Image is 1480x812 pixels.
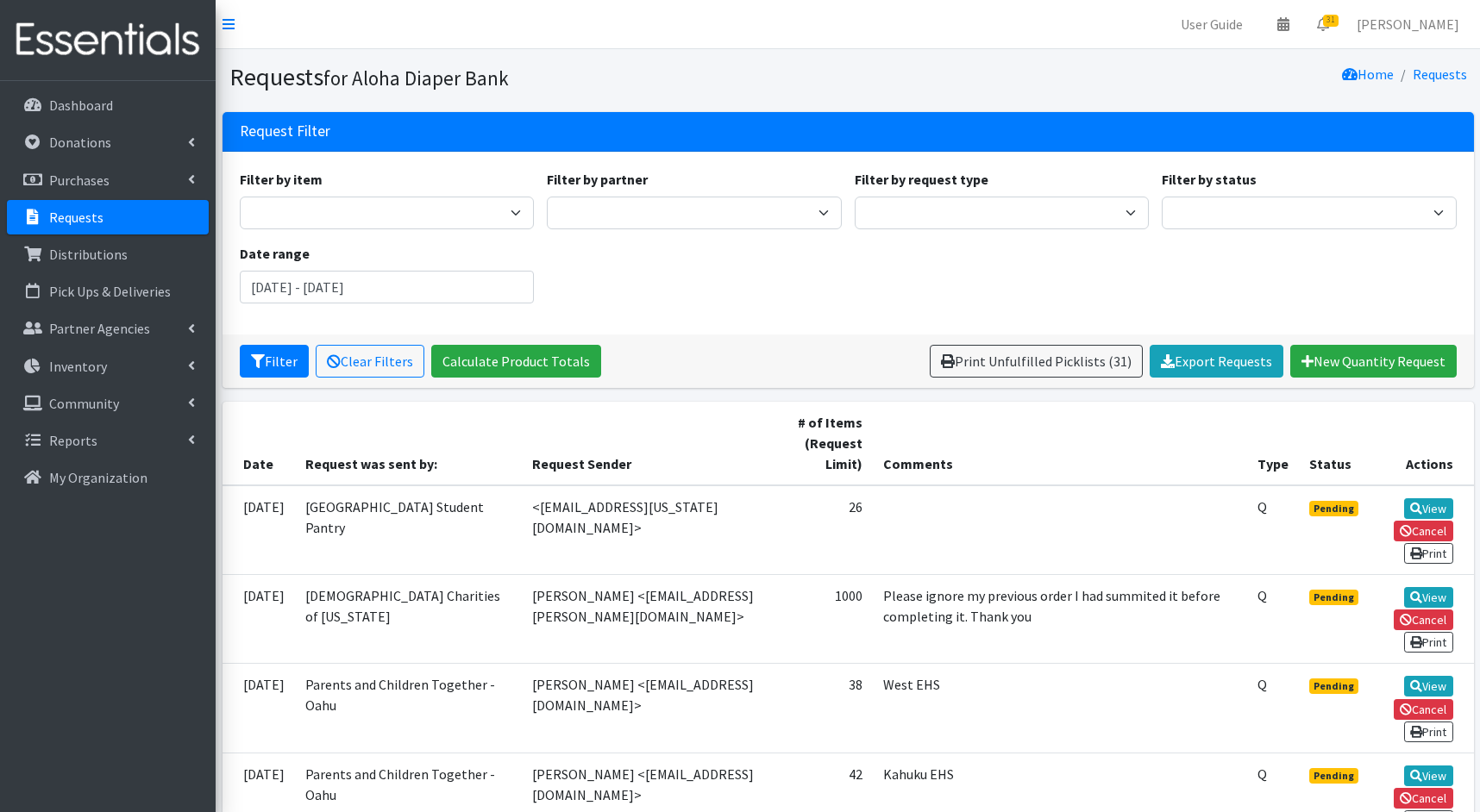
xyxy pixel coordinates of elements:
[873,574,1247,663] td: Please ignore my previous order I had summited it before completing it. Thank you
[223,485,295,575] td: [DATE]
[7,311,209,346] a: Partner Agencies
[522,485,772,575] td: <[EMAIL_ADDRESS][US_STATE][DOMAIN_NAME]>
[240,169,323,190] label: Filter by item
[773,664,874,753] td: 38
[7,460,209,495] a: My Organization
[240,271,535,303] input: January 1, 2011 - December 31, 2011
[49,134,111,151] p: Donations
[295,574,523,663] td: [DEMOGRAPHIC_DATA] Charities of [US_STATE]
[49,432,97,449] p: Reports
[7,200,209,234] a: Requests
[7,423,209,458] a: Reports
[1309,501,1358,516] span: Pending
[49,246,128,263] p: Distributions
[1309,590,1358,605] span: Pending
[1371,402,1474,485] th: Actions
[431,345,601,378] a: Calculate Product Totals
[7,88,209,122] a: Dashboard
[1167,7,1257,41] a: User Guide
[7,349,209,384] a: Inventory
[1150,345,1283,378] a: Export Requests
[1343,7,1473,41] a: [PERSON_NAME]
[1303,7,1343,41] a: 31
[49,97,113,114] p: Dashboard
[773,485,874,575] td: 26
[1404,632,1453,653] a: Print
[855,169,988,190] label: Filter by request type
[49,209,103,226] p: Requests
[240,122,330,141] h3: Request Filter
[522,402,772,485] th: Request Sender
[49,283,171,300] p: Pick Ups & Deliveries
[7,125,209,159] a: Donations
[522,664,772,753] td: [PERSON_NAME] <[EMAIL_ADDRESS][DOMAIN_NAME]>
[1309,678,1358,694] span: Pending
[873,664,1247,753] td: West EHS
[773,402,874,485] th: # of Items (Request Limit)
[240,243,310,264] label: Date range
[223,664,295,753] td: [DATE]
[7,274,209,309] a: Pick Ups & Deliveries
[1404,676,1453,696] a: View
[547,169,648,190] label: Filter by partner
[1162,169,1257,190] label: Filter by status
[295,485,523,575] td: [GEOGRAPHIC_DATA] Student Pantry
[240,345,309,378] button: Filter
[1394,788,1453,809] a: Cancel
[873,402,1247,485] th: Comments
[49,358,107,375] p: Inventory
[1323,15,1339,27] span: 31
[1257,765,1267,783] abbr: Quantity
[1394,609,1453,630] a: Cancel
[1404,587,1453,608] a: View
[7,163,209,197] a: Purchases
[773,574,874,663] td: 1000
[1394,699,1453,720] a: Cancel
[1394,521,1453,541] a: Cancel
[522,574,772,663] td: [PERSON_NAME] <[EMAIL_ADDRESS][PERSON_NAME][DOMAIN_NAME]>
[49,469,147,486] p: My Organization
[1290,345,1457,378] a: New Quantity Request
[7,237,209,272] a: Distributions
[1413,66,1467,83] a: Requests
[7,386,209,421] a: Community
[1257,676,1267,693] abbr: Quantity
[930,345,1143,378] a: Print Unfulfilled Picklists (31)
[1247,402,1299,485] th: Type
[49,320,150,337] p: Partner Agencies
[223,574,295,663] td: [DATE]
[1257,498,1267,515] abbr: Quantity
[1342,66,1394,83] a: Home
[316,345,424,378] a: Clear Filters
[295,402,523,485] th: Request was sent by:
[49,395,119,412] p: Community
[1309,768,1358,784] span: Pending
[229,62,842,92] h1: Requests
[223,402,295,485] th: Date
[1404,543,1453,564] a: Print
[323,66,509,91] small: for Aloha Diaper Bank
[295,664,523,753] td: Parents and Children Together - Oahu
[1404,721,1453,742] a: Print
[1404,765,1453,786] a: View
[1257,587,1267,604] abbr: Quantity
[7,11,209,69] img: HumanEssentials
[1404,498,1453,519] a: View
[49,172,110,189] p: Purchases
[1299,402,1371,485] th: Status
